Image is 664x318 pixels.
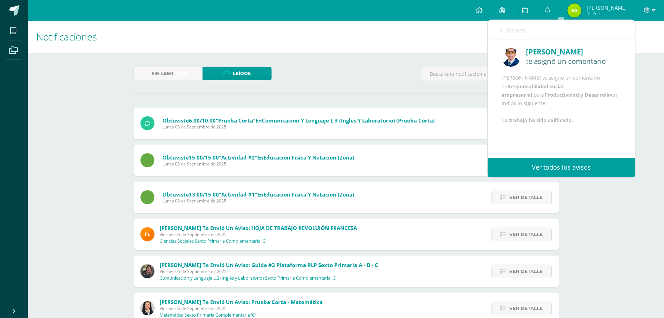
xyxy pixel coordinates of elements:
span: Ver detalle [509,265,543,278]
img: f727c7009b8e908c37d274233f9e6ae1.png [140,264,154,278]
p: Comunicación y Lenguaje L.3 (Inglés y Laboratorio) Sexto Primaria Complementaria 'C' [160,275,336,281]
span: Lunes 08 de Septiembre de 2025 [162,161,354,167]
div: [PERSON_NAME] [526,46,621,57]
span: [PERSON_NAME] te envió un aviso: Guide #3 Plataforma RLP Sexto Primaria A - B - C [160,261,378,268]
div: te asignó un comentario [526,57,621,65]
b: Tu trabajo ha sido calificado. [502,117,573,124]
a: Sin leer(314) [133,67,203,80]
span: Obtuviste en [162,191,354,198]
span: Ver detalle [509,228,543,241]
span: Educación Física y Natación (Zona) [264,154,354,161]
span: "Actividad #1" [219,191,257,198]
span: 15.00/15.00 [189,154,219,161]
div: [PERSON_NAME] te asignó un comentario en para en indicó lo siguiente: [502,74,621,125]
span: Ver detalle [509,302,543,315]
p: Matemática Sexto Primaria Complementaria 'C' [160,312,256,318]
span: [PERSON_NAME] te envió un aviso: Prueba corta - Matemática [160,298,323,305]
b: Productividad y Desarrollo [544,91,611,98]
span: Notificaciones [36,30,97,43]
span: Comunicación y Lenguaje L.3 (Inglés y Laboratorio) (Prueba Corta) [262,117,435,124]
span: Sin leer [152,67,174,80]
span: Ver detalle [509,191,543,204]
a: Leídos [203,67,272,80]
span: [PERSON_NAME] te envió un aviso: HOJA DE TRABAJO REVOLUIÓN FRANCESA [160,224,357,231]
span: "Actividad #2" [219,154,257,161]
span: Viernes 05 de Septiembre de 2025 [160,268,378,274]
span: [PERSON_NAME] [587,4,627,11]
span: Avisos [506,26,525,34]
span: Obtuviste en [162,154,354,161]
span: Mi Perfil [587,10,627,16]
img: ad9f36509aab1feb172c6644ea95a3f4.png [567,3,581,17]
span: "Prueba Corta" [216,117,255,124]
span: 6.00/10.00 [189,117,216,124]
p: Ciencias Sociales Sexto Primaria Complementaria 'C' [160,238,266,244]
span: Leídos [233,67,251,80]
b: Responsabilidad social empresarial. [502,83,564,98]
input: Busca una notificación aquí [421,67,558,81]
img: b15e54589cdbd448c33dd63f135c9987.png [140,301,154,315]
span: Viernes 05 de Septiembre de 2025 [160,305,323,311]
img: 059ccfba660c78d33e1d6e9d5a6a4bb6.png [502,48,520,67]
span: Obtuviste en [162,117,435,124]
span: Viernes 05 de Septiembre de 2025 [160,231,357,237]
span: Lunes 08 de Septiembre de 2025 [162,124,435,130]
span: Lunes 08 de Septiembre de 2025 [162,198,354,204]
span: (314) [176,67,188,80]
a: Ver todos los avisos [488,158,635,177]
img: 00e92e5268842a5da8ad8efe5964f981.png [140,227,154,241]
span: Educación Física y Natación (Zona) [264,191,354,198]
span: 13.00/15.00 [189,191,219,198]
